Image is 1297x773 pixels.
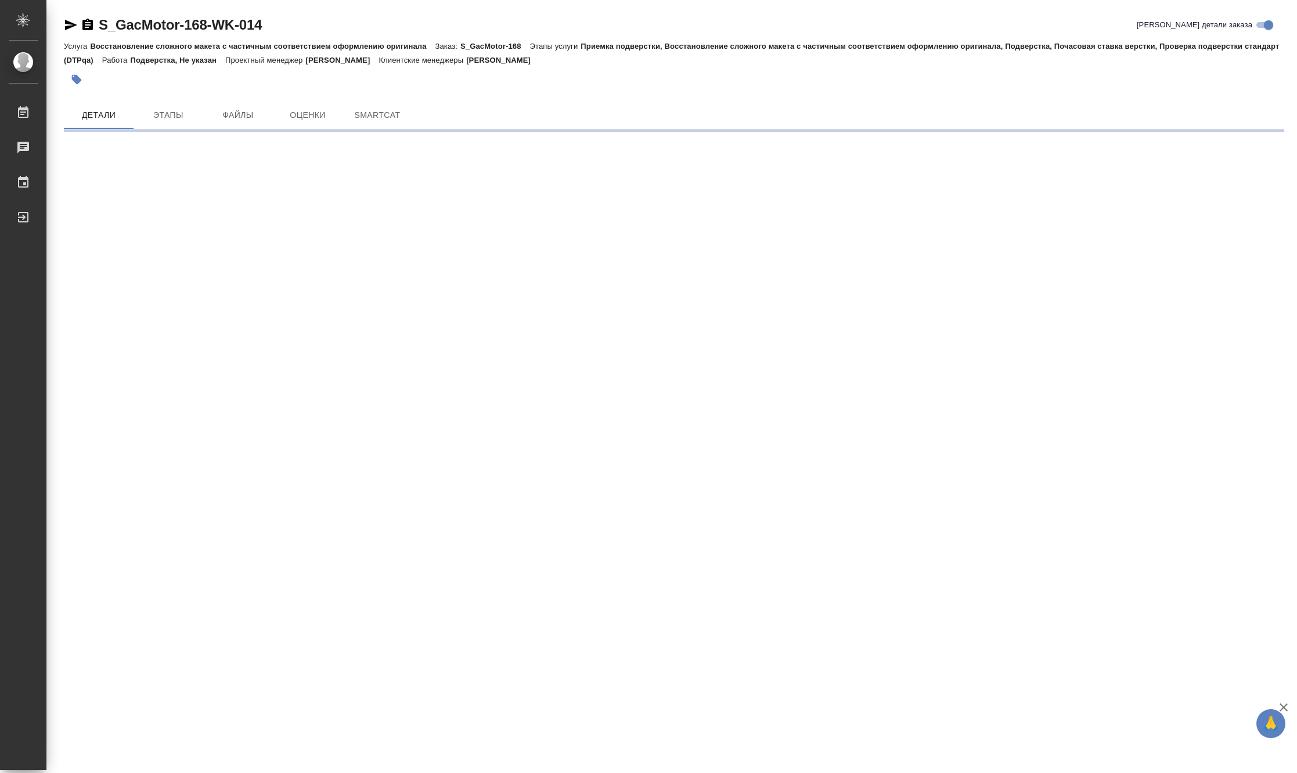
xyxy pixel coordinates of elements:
[102,56,131,64] p: Работа
[460,42,530,51] p: S_GacMotor-168
[81,18,95,32] button: Скопировать ссылку
[90,42,435,51] p: Восстановление сложного макета с частичным соответствием оформлению оригинала
[1261,711,1281,736] span: 🙏
[210,108,266,123] span: Файлы
[379,56,466,64] p: Клиентские менеджеры
[71,108,127,123] span: Детали
[1137,19,1252,31] span: [PERSON_NAME] детали заказа
[64,42,90,51] p: Услуга
[64,42,1279,64] p: Приемка подверстки, Восстановление сложного макета с частичным соответствием оформлению оригинала...
[130,56,225,64] p: Подверстка, Не указан
[225,56,305,64] p: Проектный менеджер
[64,67,89,92] button: Добавить тэг
[466,56,539,64] p: [PERSON_NAME]
[1256,709,1285,738] button: 🙏
[64,18,78,32] button: Скопировать ссылку для ЯМессенджера
[530,42,581,51] p: Этапы услуги
[350,108,405,123] span: SmartCat
[305,56,379,64] p: [PERSON_NAME]
[140,108,196,123] span: Этапы
[280,108,336,123] span: Оценки
[99,17,262,33] a: S_GacMotor-168-WK-014
[435,42,460,51] p: Заказ:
